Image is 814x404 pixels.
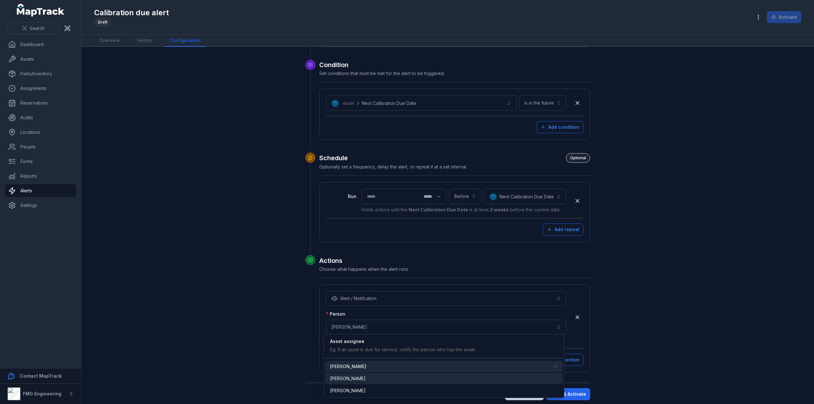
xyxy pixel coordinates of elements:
[330,363,366,370] span: [PERSON_NAME]
[323,334,564,398] div: [PERSON_NAME]
[326,320,566,334] button: [PERSON_NAME]
[330,346,476,353] div: Eg. If an asset is due for service, notify the person who has the asset.
[330,375,366,382] span: [PERSON_NAME]
[330,387,366,394] span: [PERSON_NAME]
[330,338,476,345] div: Asset assignee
